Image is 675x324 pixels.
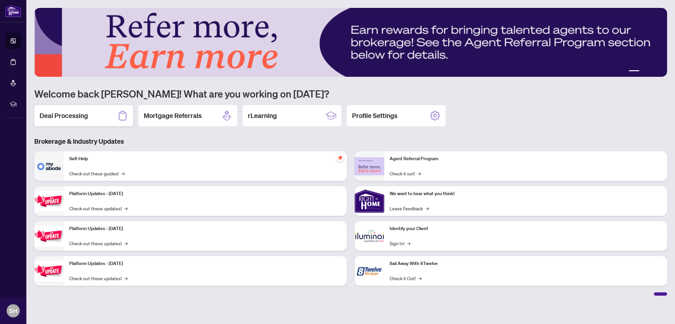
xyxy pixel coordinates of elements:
span: → [426,205,429,212]
h3: Brokerage & Industry Updates [34,137,667,146]
span: → [418,275,422,282]
p: Identify your Client [390,225,662,232]
a: Leave Feedback→ [390,205,429,212]
a: Check out these updates!→ [69,205,128,212]
span: → [124,240,128,247]
h2: Deal Processing [40,111,88,120]
p: Sail Away With 8Twelve [390,260,662,267]
a: Check it Out!→ [390,275,422,282]
span: pushpin [336,154,344,162]
a: Check out these updates!→ [69,275,128,282]
button: 5 [658,70,660,73]
p: We want to hear what you think! [390,190,662,197]
img: We want to hear what you think! [355,186,384,216]
button: 4 [653,70,655,73]
img: Platform Updates - July 8, 2025 [34,226,64,247]
h2: rLearning [248,111,277,120]
p: Platform Updates - [DATE] [69,190,341,197]
img: logo [5,5,21,17]
span: → [407,240,410,247]
span: → [418,170,421,177]
p: Platform Updates - [DATE] [69,225,341,232]
h1: Welcome back [PERSON_NAME]! What are you working on [DATE]? [34,87,667,100]
h2: Profile Settings [352,111,397,120]
p: Agent Referral Program [390,155,662,162]
a: Check out these guides!→ [69,170,125,177]
h2: Mortgage Referrals [144,111,202,120]
img: Platform Updates - June 23, 2025 [34,261,64,281]
a: Check it out!→ [390,170,421,177]
p: Self-Help [69,155,341,162]
span: → [124,275,128,282]
img: Self-Help [34,151,64,181]
a: Sign In!→ [390,240,410,247]
img: Sail Away With 8Twelve [355,256,384,286]
span: → [121,170,125,177]
img: Platform Updates - July 21, 2025 [34,191,64,212]
img: Slide 0 [34,8,667,77]
img: Agent Referral Program [355,157,384,175]
p: Platform Updates - [DATE] [69,260,341,267]
span: → [124,205,128,212]
button: Open asap [649,301,668,321]
button: 1 [629,70,639,73]
button: 2 [642,70,645,73]
img: Identify your Client [355,221,384,251]
a: Check out these updates!→ [69,240,128,247]
button: 3 [647,70,650,73]
span: SH [9,306,17,315]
